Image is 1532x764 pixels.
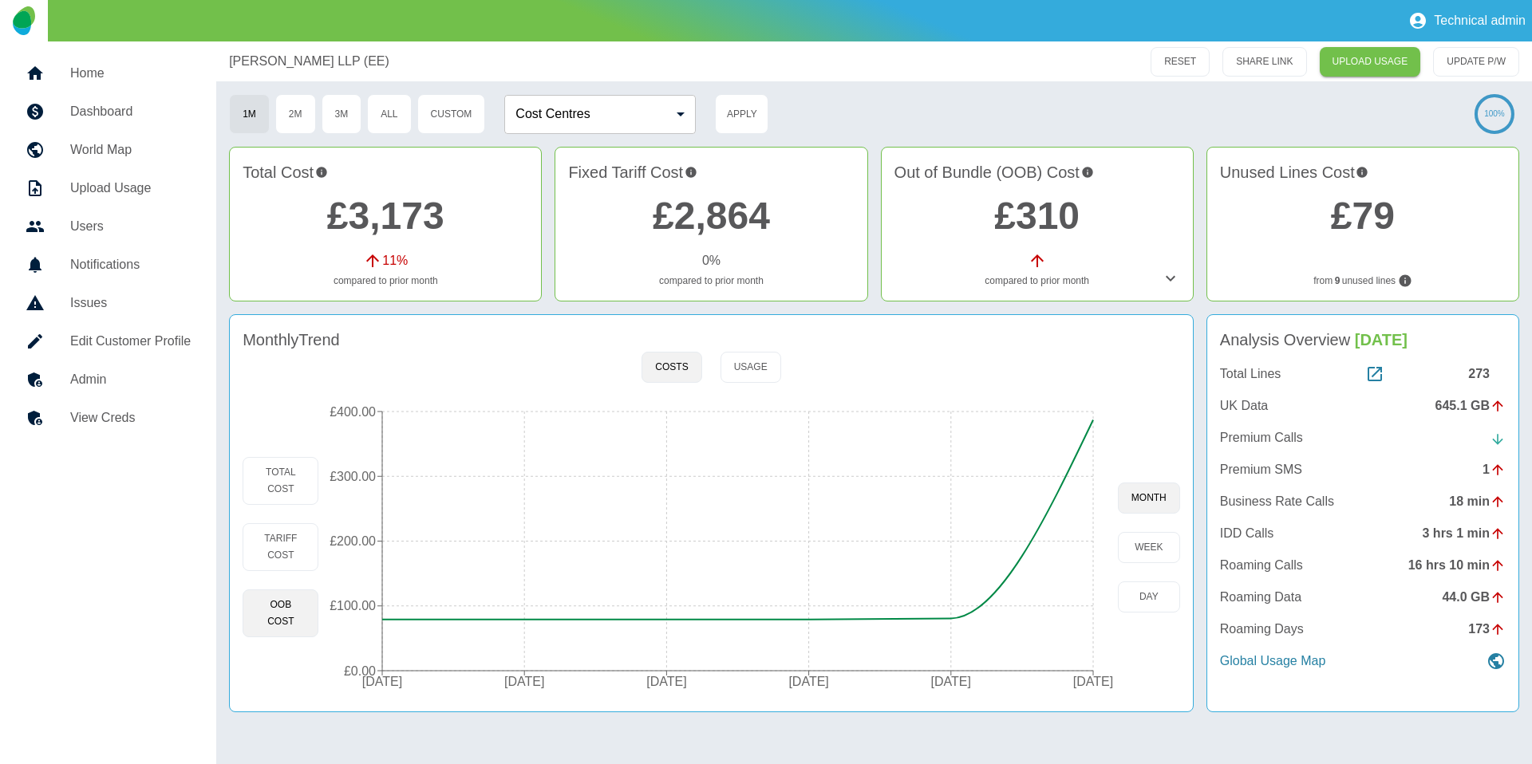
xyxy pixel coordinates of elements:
[1220,556,1506,575] a: Roaming Calls16 hrs 10 min
[1220,396,1268,415] p: UK Data
[1220,460,1302,479] p: Premium SMS
[13,93,203,131] a: Dashboard
[1220,428,1506,447] a: Premium Calls
[1220,524,1506,543] a: IDD Calls3 hrs 1 min
[70,370,191,389] h5: Admin
[1356,160,1368,184] svg: Potential saving if surplus lines removed at contract renewal
[1220,524,1274,543] p: IDD Calls
[715,94,768,134] button: Apply
[1220,652,1506,671] a: Global Usage Map
[1220,364,1506,384] a: Total Lines273
[330,470,377,483] tspan: £300.00
[362,675,402,688] tspan: [DATE]
[70,102,191,121] h5: Dashboard
[275,94,316,134] button: 2M
[330,599,377,612] tspan: £100.00
[70,408,191,427] h5: View Creds
[70,332,191,351] h5: Edit Customer Profile
[1220,620,1304,639] p: Roaming Days
[13,322,203,360] a: Edit Customer Profile
[1151,47,1210,77] button: RESET
[1423,524,1506,543] div: 3 hrs 1 min
[568,274,854,288] p: compared to prior month
[1483,460,1506,479] div: 1
[1220,492,1506,511] a: Business Rate Calls18 min
[13,284,203,322] a: Issues
[13,207,203,246] a: Users
[568,160,854,184] h4: Fixed Tariff Cost
[647,675,687,688] tspan: [DATE]
[1073,675,1113,688] tspan: [DATE]
[1433,47,1519,77] button: UPDATE P/W
[327,195,444,237] a: £3,173
[70,64,191,83] h5: Home
[1220,274,1506,288] p: from unused lines
[1398,274,1412,288] svg: Lines not used during your chosen timeframe. If multiple months selected only lines never used co...
[1222,47,1306,77] button: SHARE LINK
[13,360,203,399] a: Admin
[1320,47,1421,77] a: UPLOAD USAGE
[243,160,528,184] h4: Total Cost
[1220,492,1334,511] p: Business Rate Calls
[70,255,191,274] h5: Notifications
[13,54,203,93] a: Home
[931,675,971,688] tspan: [DATE]
[1442,588,1506,607] div: 44.0 GB
[1220,396,1506,415] a: UK Data645.1 GB
[315,160,328,184] svg: This is the total charges incurred over 1 months
[685,160,697,184] svg: This is your recurring contracted cost
[721,352,781,383] button: Usage
[70,179,191,198] h5: Upload Usage
[1220,428,1303,447] p: Premium Calls
[1484,109,1505,118] text: 100%
[1468,620,1506,639] div: 173
[13,6,34,35] img: Logo
[1118,581,1180,612] button: day
[330,405,377,419] tspan: £400.00
[13,131,203,169] a: World Map
[229,94,270,134] button: 1M
[1468,364,1506,384] div: 273
[1331,195,1395,237] a: £79
[653,195,770,237] a: £2,864
[1118,532,1180,563] button: week
[13,246,203,284] a: Notifications
[367,94,411,134] button: All
[1355,331,1408,349] span: [DATE]
[13,169,203,207] a: Upload Usage
[1220,652,1326,671] p: Global Usage Map
[1220,460,1506,479] a: Premium SMS1
[994,195,1080,237] a: £310
[1402,5,1532,37] button: Technical admin
[243,523,318,571] button: Tariff Cost
[894,160,1180,184] h4: Out of Bundle (OOB) Cost
[243,274,528,288] p: compared to prior month
[70,140,191,159] h5: World Map
[789,675,829,688] tspan: [DATE]
[382,251,408,270] p: 11 %
[1220,364,1281,384] p: Total Lines
[1220,588,1506,607] a: Roaming Data44.0 GB
[417,94,486,134] button: Custom
[344,664,376,678] tspan: £0.00
[1220,588,1301,607] p: Roaming Data
[1081,160,1094,184] svg: Costs outside of your fixed tariff
[243,589,318,637] button: OOB Cost
[70,217,191,236] h5: Users
[642,352,701,383] button: Costs
[1335,274,1340,288] b: 9
[330,534,377,548] tspan: £200.00
[1220,328,1506,352] h4: Analysis Overview
[229,52,389,71] a: [PERSON_NAME] LLP (EE)
[702,251,721,270] p: 0 %
[243,457,318,505] button: Total Cost
[1220,160,1506,184] h4: Unused Lines Cost
[1435,396,1506,415] div: 645.1 GB
[1220,620,1506,639] a: Roaming Days173
[1118,482,1180,514] button: month
[70,293,191,313] h5: Issues
[13,399,203,437] a: View Creds
[1408,556,1506,575] div: 16 hrs 10 min
[243,328,340,352] h4: Monthly Trend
